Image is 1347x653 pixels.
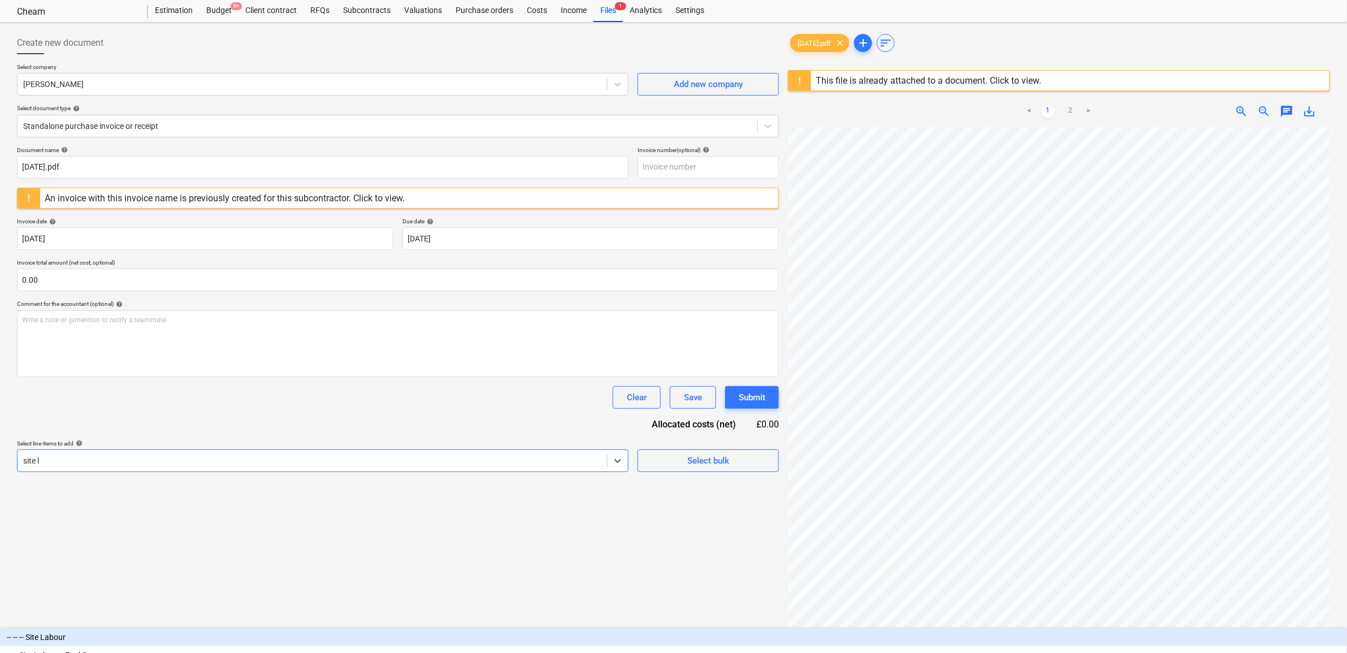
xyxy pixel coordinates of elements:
[17,259,779,269] p: Invoice total amount (net cost, optional)
[1023,105,1037,118] a: Previous page
[755,418,779,431] div: £0.00
[638,449,779,472] button: Select bulk
[17,440,629,447] div: Select line-items to add
[1082,105,1095,118] a: Next page
[700,146,709,153] span: help
[879,36,893,50] span: sort
[114,301,123,308] span: help
[725,386,779,409] button: Submit
[1303,105,1316,118] span: save_alt
[17,63,629,73] p: Select company
[17,156,629,179] input: Document name
[47,218,56,225] span: help
[739,390,765,405] div: Submit
[59,146,68,153] span: help
[670,386,716,409] button: Save
[627,390,647,405] div: Clear
[17,6,135,18] div: Cheam
[402,227,779,250] input: Due date not specified
[687,453,729,468] div: Select bulk
[17,218,393,225] div: Invoice date
[833,36,847,50] span: clear
[45,193,405,204] div: An invoice with this invoice name is previously created for this subcontractor. Click to view.
[674,77,743,92] div: Add new company
[73,440,83,447] span: help
[17,269,779,291] input: Invoice total amount (net cost, optional)
[790,34,850,52] div: [DATE].pdf
[402,218,779,225] div: Due date
[816,75,1041,86] div: This file is already attached to a document. Click to view.
[17,300,779,308] div: Comment for the accountant (optional)
[1064,105,1077,118] a: Page 2
[71,105,80,112] span: help
[425,218,434,225] span: help
[638,146,779,154] div: Invoice number (optional)
[632,418,754,431] div: Allocated costs (net)
[856,36,870,50] span: add
[17,227,393,250] input: Invoice date not specified
[231,2,242,10] span: 9+
[684,390,702,405] div: Save
[791,39,838,47] span: [DATE].pdf
[613,386,661,409] button: Clear
[17,146,629,154] div: Document name
[1280,105,1294,118] span: chat
[638,73,779,96] button: Add new company
[17,105,779,112] div: Select document type
[1235,105,1249,118] span: zoom_in
[615,2,626,10] span: 1
[1258,105,1271,118] span: zoom_out
[638,156,779,179] input: Invoice number
[17,36,103,50] span: Create new document
[1041,105,1055,118] a: Page 1 is your current page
